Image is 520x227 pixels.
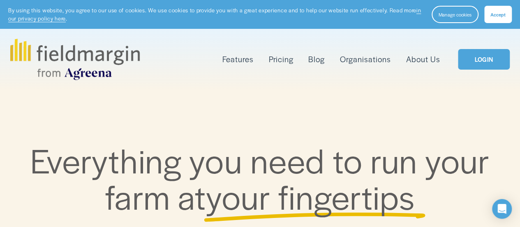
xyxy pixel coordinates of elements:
[268,53,293,66] a: Pricing
[490,11,506,18] span: Accept
[8,6,423,22] p: By using this website, you agree to our use of cookies. We use cookies to provide you with a grea...
[439,11,471,18] span: Manage cookies
[458,49,510,70] a: LOGIN
[30,136,498,219] span: Everything you need to run your farm at
[340,53,391,66] a: Organisations
[406,53,440,66] a: About Us
[8,6,421,22] a: in our privacy policy here
[222,53,254,66] a: folder dropdown
[492,199,512,219] div: Open Intercom Messenger
[484,6,512,23] button: Accept
[432,6,478,23] button: Manage cookies
[206,173,415,220] span: your fingertips
[222,54,254,65] span: Features
[10,39,139,80] img: fieldmargin.com
[308,53,325,66] a: Blog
